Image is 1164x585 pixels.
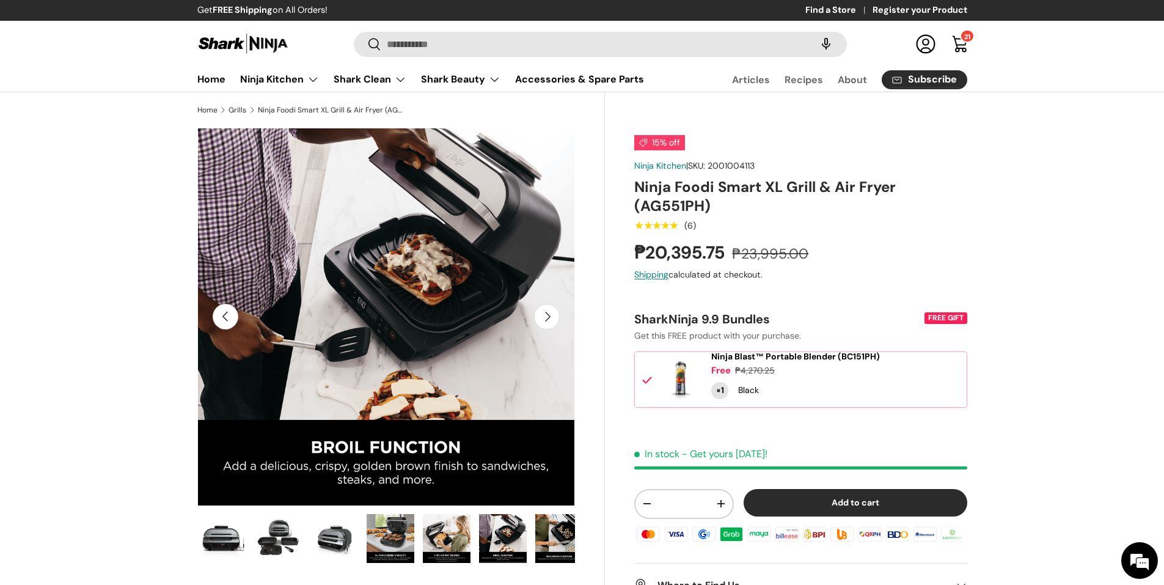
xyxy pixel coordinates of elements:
[686,160,755,171] span: |
[634,241,728,264] strong: ₱20,395.75
[254,514,302,563] img: ninja-foodi-smart-xl-grill-and-air-fryer-full-parts-view-shark-ninja-philippines
[805,4,873,17] a: Find a Store
[856,525,883,543] img: qrph
[829,525,855,543] img: ubp
[884,525,911,543] img: bdo
[197,32,289,56] img: Shark Ninja Philippines
[801,525,828,543] img: bpi
[310,514,358,563] img: ninja-foodi-smart-xl-grill-and-air-fryer-left-side-view-shark-ninja-philippines
[684,221,696,230] div: (6)
[774,525,800,543] img: billease
[198,514,246,563] img: ninja-foodi-smart-xl-grill-and-air-fryer-full-view-shark-ninja-philippines
[634,269,668,280] a: Shipping
[711,382,728,399] div: Quantity
[744,489,967,517] button: Add to cart
[745,525,772,543] img: maya
[634,160,686,171] a: Ninja Kitchen
[197,106,218,114] a: Home
[939,525,966,543] img: landbank
[634,447,679,460] span: In stock
[924,312,967,324] div: FREE GIFT
[635,525,662,543] img: master
[326,67,414,92] summary: Shark Clean
[711,364,731,377] div: Free
[414,67,508,92] summary: Shark Beauty
[634,135,685,150] span: 15% off
[732,245,808,263] s: ₱23,995.00
[367,514,414,563] img: Ninja Foodi Smart XL Grill & Air Fryer (AG551PH)
[634,330,801,341] span: Get this FREE product with your purchase.
[233,67,326,92] summary: Ninja Kitchen
[479,514,527,563] img: Ninja Foodi Smart XL Grill & Air Fryer (AG551PH)
[738,384,759,397] div: Black
[785,68,823,92] a: Recipes
[197,67,644,92] nav: Primary
[732,68,770,92] a: Articles
[634,177,967,215] h1: Ninja Foodi Smart XL Grill & Air Fryer (AG551PH)
[634,268,967,281] div: calculated at checkout.
[882,70,967,89] a: Subscribe
[197,128,576,567] media-gallery: Gallery Viewer
[718,525,745,543] img: grabpay
[197,4,328,17] p: Get on All Orders!
[690,525,717,543] img: gcash
[515,67,644,91] a: Accessories & Spare Parts
[873,4,967,17] a: Register your Product
[197,105,606,116] nav: Breadcrumbs
[735,364,775,377] div: ₱4,270.25
[682,447,767,460] p: - Get yours [DATE]!
[634,220,678,231] div: 5.0 out of 5.0 stars
[197,67,225,91] a: Home
[213,4,273,15] strong: FREE Shipping
[634,311,921,327] div: SharkNinja 9.9 Bundles
[838,68,867,92] a: About
[688,160,705,171] span: SKU:
[708,160,755,171] span: 2001004113
[258,106,404,114] a: Ninja Foodi Smart XL Grill & Air Fryer (AG551PH)
[423,514,470,563] img: Ninja Foodi Smart XL Grill & Air Fryer (AG551PH)
[711,351,880,362] a: Ninja Blast™ Portable Blender (BC151PH)
[662,525,689,543] img: visa
[703,67,967,92] nav: Secondary
[964,32,970,40] span: 21
[807,31,846,57] speech-search-button: Search by voice
[634,219,678,232] span: ★★★★★
[229,106,246,114] a: Grills
[912,525,939,543] img: metrobank
[908,75,957,84] span: Subscribe
[535,514,583,563] img: Ninja Foodi Smart XL Grill & Air Fryer (AG551PH)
